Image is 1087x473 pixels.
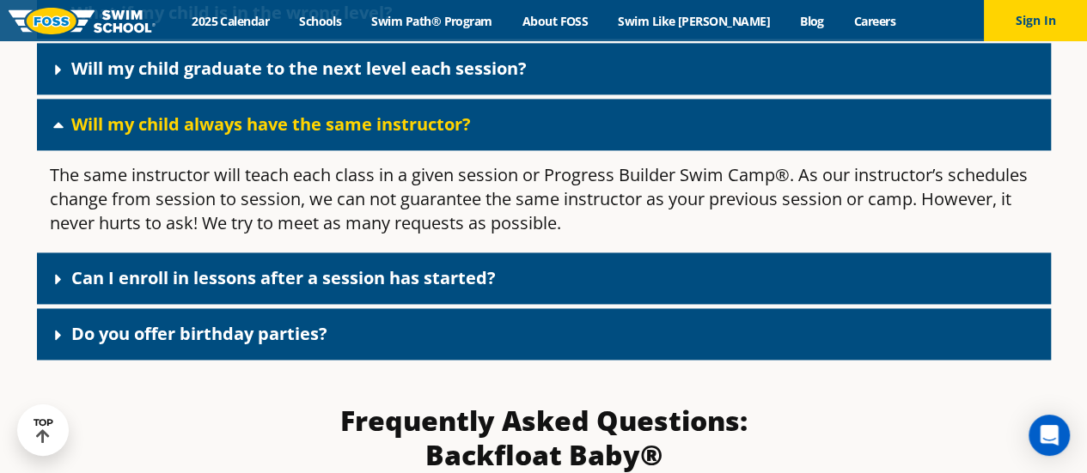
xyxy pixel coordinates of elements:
a: Do you offer birthday parties? [71,322,327,345]
a: Can I enroll in lessons after a session has started? [71,266,496,289]
h3: Frequently Asked Questions: Backfloat Baby® [138,403,950,472]
a: 2025 Calendar [177,13,284,29]
img: FOSS Swim School Logo [9,8,156,34]
div: Will my child always have the same instructor? [37,150,1051,248]
a: Careers [839,13,910,29]
div: Can I enroll in lessons after a session has started? [37,252,1051,304]
div: TOP [34,417,53,444]
a: Will my child always have the same instructor? [71,112,471,136]
div: Will my child always have the same instructor? [37,99,1051,150]
div: Will my child graduate to the next level each session? [37,43,1051,94]
a: Swim Path® Program [357,13,507,29]
a: Swim Like [PERSON_NAME] [603,13,785,29]
a: Blog [785,13,839,29]
a: Schools [284,13,357,29]
a: Will my child graduate to the next level each session? [71,57,527,80]
a: About FOSS [507,13,603,29]
div: Open Intercom Messenger [1029,415,1070,456]
div: Do you offer birthday parties? [37,308,1051,360]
